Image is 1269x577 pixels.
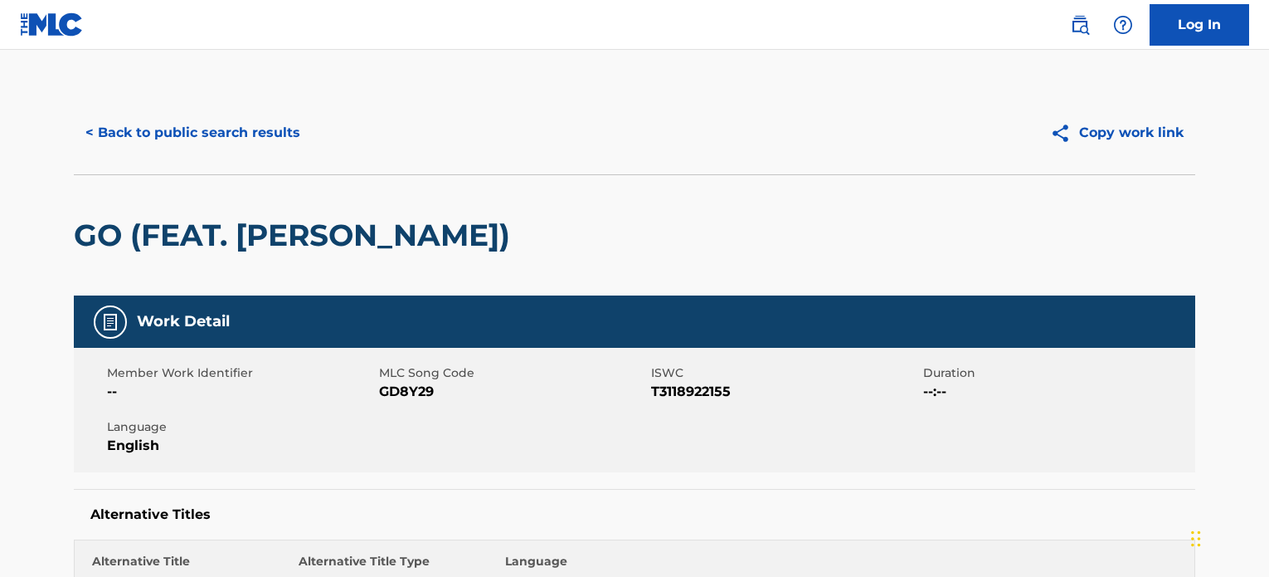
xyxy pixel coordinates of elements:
button: < Back to public search results [74,112,312,154]
img: Work Detail [100,312,120,332]
a: Public Search [1063,8,1096,42]
img: Copy work link [1050,123,1079,144]
span: MLC Song Code [379,364,647,382]
span: -- [107,382,375,402]
img: MLC Logo [20,12,84,37]
button: Copy work link [1038,112,1195,154]
span: Duration [923,364,1191,382]
iframe: Chat Widget [1186,497,1269,577]
span: English [107,436,375,456]
img: search [1070,15,1090,35]
span: Member Work Identifier [107,364,375,382]
span: Language [107,418,375,436]
span: ISWC [651,364,919,382]
h5: Work Detail [137,312,230,331]
div: Help [1106,8,1140,42]
div: Drag [1191,514,1201,564]
span: --:-- [923,382,1191,402]
img: help [1113,15,1133,35]
h2: GO (FEAT. [PERSON_NAME]) [74,217,518,254]
h5: Alternative Titles [90,506,1179,523]
span: T3118922155 [651,382,919,402]
span: GD8Y29 [379,382,647,402]
a: Log In [1150,4,1249,46]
